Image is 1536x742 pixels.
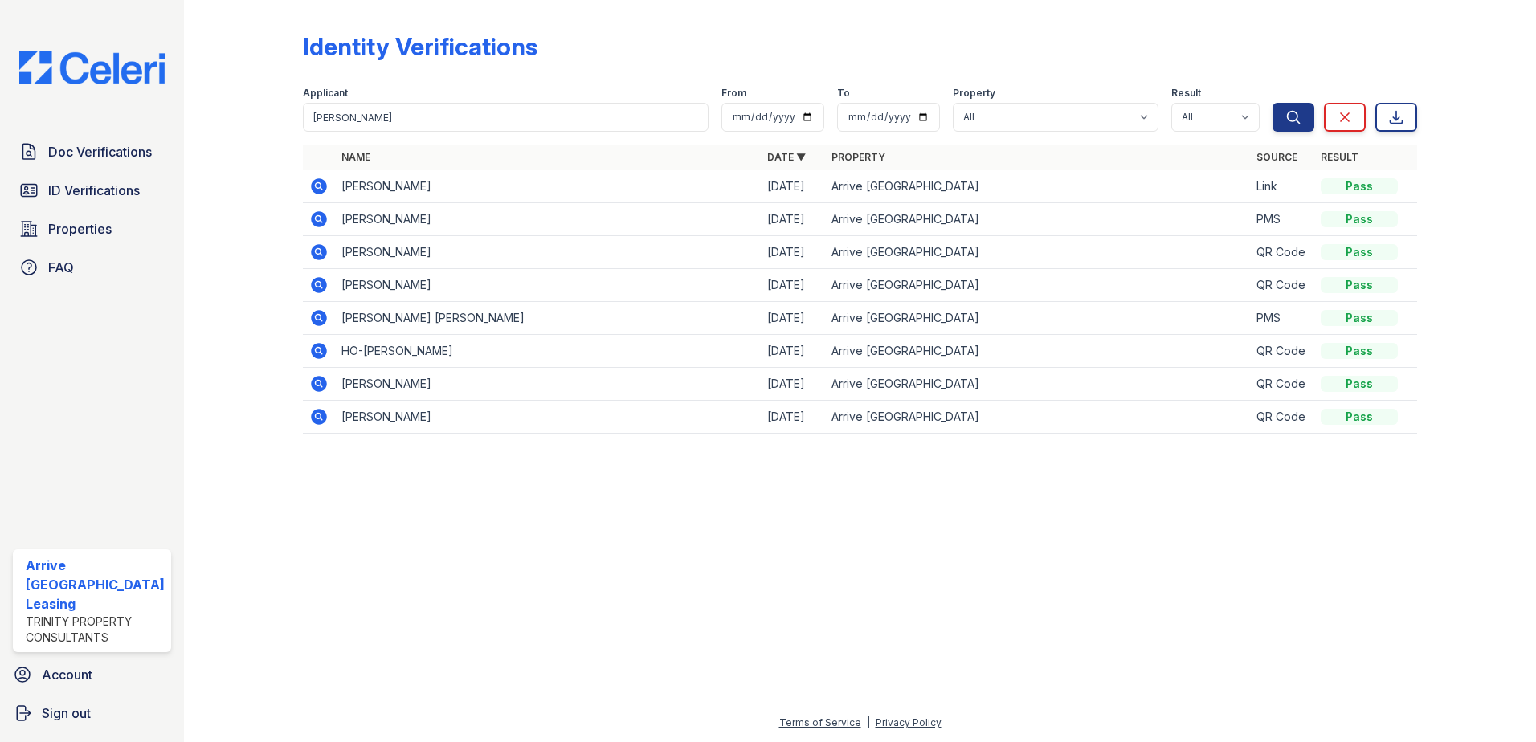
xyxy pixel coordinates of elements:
[721,87,746,100] label: From
[1171,87,1201,100] label: Result
[825,368,1251,401] td: Arrive [GEOGRAPHIC_DATA]
[825,203,1251,236] td: Arrive [GEOGRAPHIC_DATA]
[767,151,806,163] a: Date ▼
[42,665,92,684] span: Account
[6,697,178,729] a: Sign out
[779,716,861,728] a: Terms of Service
[825,401,1251,434] td: Arrive [GEOGRAPHIC_DATA]
[761,269,825,302] td: [DATE]
[761,368,825,401] td: [DATE]
[1250,368,1314,401] td: QR Code
[1250,269,1314,302] td: QR Code
[13,174,171,206] a: ID Verifications
[761,236,825,269] td: [DATE]
[761,335,825,368] td: [DATE]
[761,401,825,434] td: [DATE]
[1250,335,1314,368] td: QR Code
[1321,343,1398,359] div: Pass
[303,103,709,132] input: Search by name or phone number
[335,236,761,269] td: [PERSON_NAME]
[825,269,1251,302] td: Arrive [GEOGRAPHIC_DATA]
[1321,244,1398,260] div: Pass
[761,203,825,236] td: [DATE]
[335,302,761,335] td: [PERSON_NAME] [PERSON_NAME]
[335,170,761,203] td: [PERSON_NAME]
[26,614,165,646] div: Trinity Property Consultants
[1250,170,1314,203] td: Link
[6,51,178,84] img: CE_Logo_Blue-a8612792a0a2168367f1c8372b55b34899dd931a85d93a1a3d3e32e68fde9ad4.png
[335,335,761,368] td: HO-[PERSON_NAME]
[48,219,112,238] span: Properties
[335,203,761,236] td: [PERSON_NAME]
[1321,211,1398,227] div: Pass
[825,170,1251,203] td: Arrive [GEOGRAPHIC_DATA]
[13,213,171,245] a: Properties
[1250,236,1314,269] td: QR Code
[1321,178,1398,194] div: Pass
[13,251,171,283] a: FAQ
[1321,277,1398,293] div: Pass
[1321,310,1398,326] div: Pass
[13,136,171,168] a: Doc Verifications
[335,269,761,302] td: [PERSON_NAME]
[335,401,761,434] td: [PERSON_NAME]
[1321,376,1398,392] div: Pass
[1321,409,1398,425] div: Pass
[867,716,870,728] div: |
[876,716,942,728] a: Privacy Policy
[1250,302,1314,335] td: PMS
[303,87,348,100] label: Applicant
[303,32,537,61] div: Identity Verifications
[42,703,91,723] span: Sign out
[6,658,178,691] a: Account
[1250,401,1314,434] td: QR Code
[825,236,1251,269] td: Arrive [GEOGRAPHIC_DATA]
[825,302,1251,335] td: Arrive [GEOGRAPHIC_DATA]
[1256,151,1297,163] a: Source
[953,87,995,100] label: Property
[26,556,165,614] div: Arrive [GEOGRAPHIC_DATA] Leasing
[341,151,370,163] a: Name
[335,368,761,401] td: [PERSON_NAME]
[48,181,140,200] span: ID Verifications
[1250,203,1314,236] td: PMS
[761,302,825,335] td: [DATE]
[761,170,825,203] td: [DATE]
[1321,151,1358,163] a: Result
[48,142,152,161] span: Doc Verifications
[837,87,850,100] label: To
[48,258,74,277] span: FAQ
[831,151,885,163] a: Property
[825,335,1251,368] td: Arrive [GEOGRAPHIC_DATA]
